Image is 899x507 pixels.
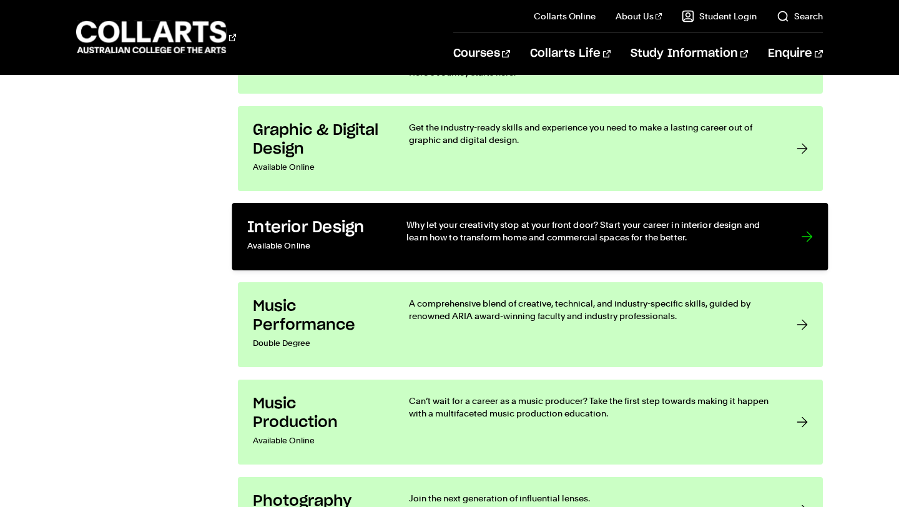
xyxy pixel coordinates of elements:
h3: Interior Design [248,219,381,238]
h3: Graphic & Digital Design [253,121,384,159]
p: Double Degree [253,335,384,352]
h3: Music Production [253,395,384,432]
p: Why let your creativity stop at your front door? Start your career in interior design and learn h... [407,219,777,244]
a: Music Performance Double Degree A comprehensive blend of creative, technical, and industry-specif... [238,282,822,367]
p: Available Online [253,432,384,450]
a: Courses [453,33,510,74]
a: Interior Design Available Online Why let your creativity stop at your front door? Start your care... [232,203,828,270]
a: Enquire [768,33,822,74]
p: Can’t wait for a career as a music producer? Take the first step towards making it happen with a ... [409,395,771,420]
p: Available Online [248,237,381,255]
a: Student Login [682,10,757,22]
h3: Music Performance [253,297,384,335]
a: Graphic & Digital Design Available Online Get the industry-ready skills and experience you need t... [238,106,822,191]
a: Collarts Life [530,33,611,74]
p: A comprehensive blend of creative, technical, and industry-specific skills, guided by renowned AR... [409,297,771,322]
p: Available Online [253,159,384,176]
div: Go to homepage [76,19,236,55]
a: Collarts Online [534,10,596,22]
a: Study Information [631,33,748,74]
a: About Us [616,10,662,22]
p: Join the next generation of influential lenses. [409,492,771,505]
a: Search [777,10,823,22]
p: Get the industry-ready skills and experience you need to make a lasting career out of graphic and... [409,121,771,146]
a: Music Production Available Online Can’t wait for a career as a music producer? Take the first ste... [238,380,822,465]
